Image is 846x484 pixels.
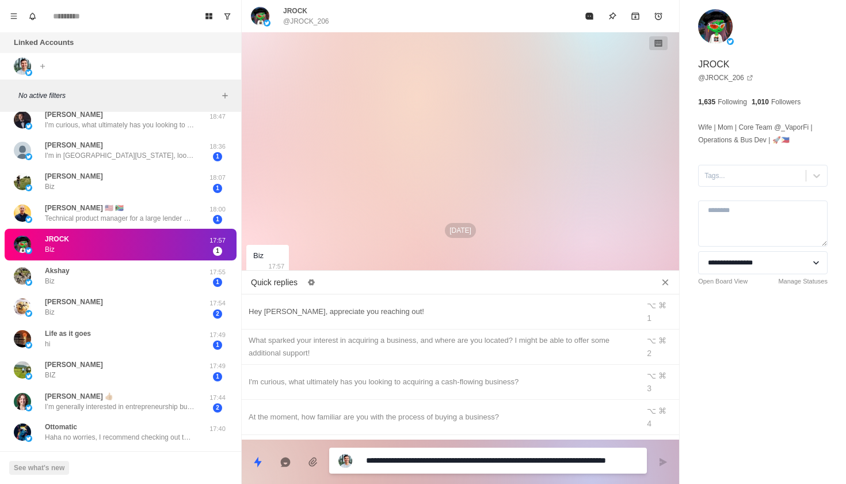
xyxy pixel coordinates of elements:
[25,123,32,130] img: picture
[647,369,672,395] div: ⌥ ⌘ 3
[213,247,222,256] span: 1
[14,267,31,285] img: picture
[445,223,476,238] p: [DATE]
[203,142,232,152] p: 18:36
[203,267,232,277] p: 17:55
[203,330,232,340] p: 17:49
[45,203,124,213] p: [PERSON_NAME] 🇺🇸 🇿🇦
[45,181,55,192] p: Biz
[18,90,218,101] p: No active filters
[771,97,801,107] p: Followers
[25,310,32,317] img: picture
[624,5,647,28] button: Archive
[45,360,103,370] p: [PERSON_NAME]
[253,249,264,262] div: Biz
[302,451,325,474] button: Add media
[23,7,41,25] button: Notifications
[25,435,32,442] img: picture
[274,451,297,474] button: Reply with AI
[251,277,298,289] p: Quick replies
[246,451,269,474] button: Quick replies
[14,393,31,410] img: picture
[45,391,113,402] p: [PERSON_NAME] 👍🏼
[647,404,672,430] div: ⌥ ⌘ 4
[601,5,624,28] button: Pin
[45,120,195,130] p: I'm curious, what ultimately has you looking to acquiring a cash-flowing business?
[203,173,232,183] p: 18:07
[9,461,69,475] button: See what's new
[251,7,269,25] img: picture
[213,341,222,350] span: 1
[14,236,31,253] img: picture
[698,73,753,83] a: @JROCK_206
[647,5,670,28] button: Add reminder
[752,97,769,107] p: 1,010
[45,402,195,412] p: I’m generally interested in entrepreneurship but realize I don’t want to compete with tech people...
[718,97,747,107] p: Following
[264,20,270,27] img: picture
[45,276,55,286] p: Biz
[14,58,31,75] img: picture
[25,184,32,191] img: picture
[203,424,232,434] p: 17:40
[45,432,195,443] p: Haha no worries, I recommend checking out this free course that breaks down my full strategy for ...
[25,279,32,286] img: picture
[45,213,195,224] p: Technical product manager for a large lender during the day and AI consulting on the side.
[778,277,828,286] a: Manage Statuses
[249,305,632,318] div: Hey [PERSON_NAME], appreciate you reaching out!
[200,7,218,25] button: Board View
[213,278,222,287] span: 1
[14,423,31,441] img: picture
[651,451,674,474] button: Send message
[578,5,601,28] button: Mark as read
[25,404,32,411] img: picture
[25,69,32,76] img: picture
[203,393,232,403] p: 17:44
[14,111,31,128] img: picture
[203,298,232,308] p: 17:54
[14,142,31,159] img: picture
[698,58,729,71] p: JROCK
[249,334,632,360] div: What sparked your interest in acquiring a business, and where are you located? I might be able to...
[249,411,632,423] div: At the moment, how familiar are you with the process of buying a business?
[302,273,321,292] button: Edit quick replies
[14,361,31,379] img: picture
[25,153,32,160] img: picture
[45,140,103,150] p: [PERSON_NAME]
[269,260,285,273] p: 17:57
[647,334,672,360] div: ⌥ ⌘ 2
[203,112,232,122] p: 18:47
[213,309,222,319] span: 2
[203,361,232,371] p: 17:49
[45,339,50,349] p: hi
[25,216,32,223] img: picture
[45,266,70,276] p: Akshay
[213,184,222,193] span: 1
[203,236,232,245] p: 17:57
[218,89,232,103] button: Add filters
[45,297,103,307] p: [PERSON_NAME]
[213,152,222,161] span: 1
[45,422,77,432] p: Ottomatic
[45,150,195,161] p: I'm in [GEOGRAPHIC_DATA][US_STATE], looking for some deals having a hard time finding reasonable ...
[647,299,672,324] div: ⌥ ⌘ 1
[14,37,74,48] p: Linked Accounts
[14,298,31,316] img: picture
[14,173,31,190] img: picture
[283,6,307,16] p: JROCK
[45,370,56,380] p: BIZ
[338,454,352,468] img: picture
[45,328,91,339] p: Life as it goes
[25,342,32,349] img: picture
[249,376,632,388] div: I'm curious, what ultimately has you looking to acquiring a cash-flowing business?
[213,372,222,381] span: 1
[5,7,23,25] button: Menu
[213,215,222,224] span: 1
[36,59,49,73] button: Add account
[45,109,103,120] p: [PERSON_NAME]
[698,277,748,286] a: Open Board View
[698,121,828,146] p: Wife | Mom | Core Team @_VaporFi | Operations & Bus Dev | 🚀🇵🇭
[14,205,31,222] img: picture
[25,247,32,254] img: picture
[727,38,734,45] img: picture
